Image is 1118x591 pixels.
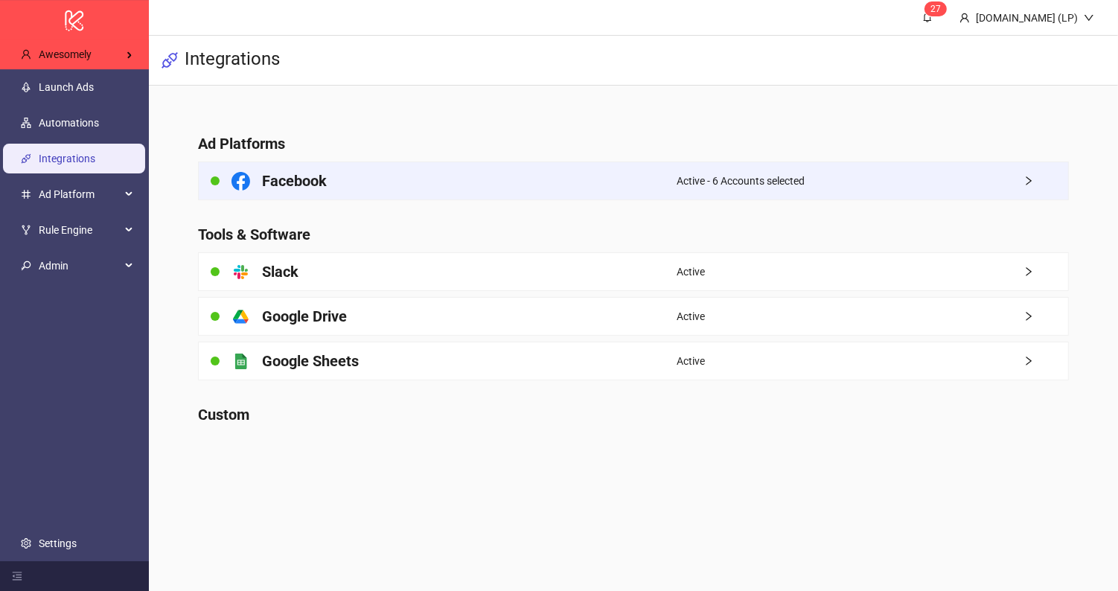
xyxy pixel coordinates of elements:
[1023,176,1068,186] span: right
[39,81,94,93] a: Launch Ads
[21,225,31,235] span: fork
[262,170,327,191] h4: Facebook
[185,48,280,73] h3: Integrations
[936,4,941,14] span: 7
[1023,356,1068,366] span: right
[198,252,1069,291] a: SlackActiveright
[39,48,92,60] span: Awesomely
[930,4,936,14] span: 2
[677,308,705,325] span: Active
[21,261,31,271] span: key
[198,297,1069,336] a: Google DriveActiveright
[198,224,1069,245] h4: Tools & Software
[262,351,359,371] h4: Google Sheets
[959,13,970,23] span: user
[39,117,99,129] a: Automations
[21,49,31,60] span: user
[677,353,705,369] span: Active
[1084,13,1094,23] span: down
[677,263,705,280] span: Active
[39,215,121,245] span: Rule Engine
[1023,311,1068,322] span: right
[1023,266,1068,277] span: right
[262,306,347,327] h4: Google Drive
[39,153,95,164] a: Integrations
[198,342,1069,380] a: Google SheetsActiveright
[39,179,121,209] span: Ad Platform
[39,251,121,281] span: Admin
[970,10,1084,26] div: [DOMAIN_NAME] (LP)
[262,261,298,282] h4: Slack
[922,12,933,22] span: bell
[12,571,22,581] span: menu-fold
[21,189,31,199] span: number
[39,537,77,549] a: Settings
[161,51,179,69] span: api
[198,162,1069,200] a: FacebookActive - 6 Accounts selectedright
[677,173,805,189] span: Active - 6 Accounts selected
[198,404,1069,425] h4: Custom
[924,1,947,16] sup: 27
[198,133,1069,154] h4: Ad Platforms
